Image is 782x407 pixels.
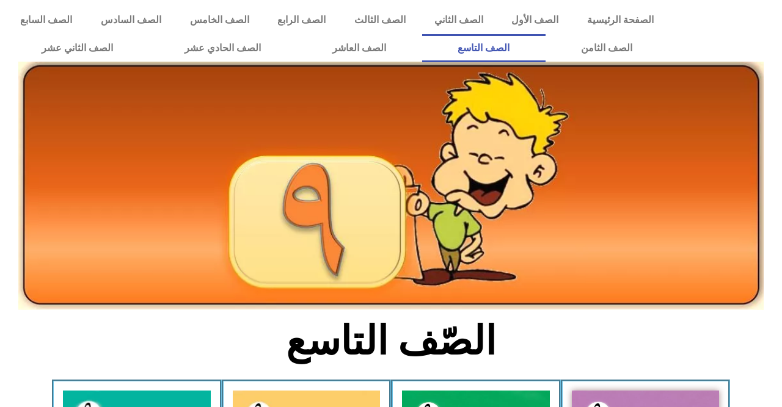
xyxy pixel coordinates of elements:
a: الصف الثاني عشر [6,34,149,62]
a: الصف الثالث [340,6,420,34]
a: الصف السابع [6,6,87,34]
a: الصف الثاني [420,6,497,34]
a: الصف الأول [497,6,573,34]
a: الصف السادس [87,6,176,34]
a: الصف الرابع [263,6,340,34]
a: الصف الخامس [175,6,263,34]
h2: الصّف التاسع [189,317,593,365]
a: الصفحة الرئيسية [573,6,668,34]
a: الصف الثامن [546,34,668,62]
a: الصف الحادي عشر [149,34,297,62]
a: الصف العاشر [297,34,422,62]
a: الصف التاسع [422,34,546,62]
